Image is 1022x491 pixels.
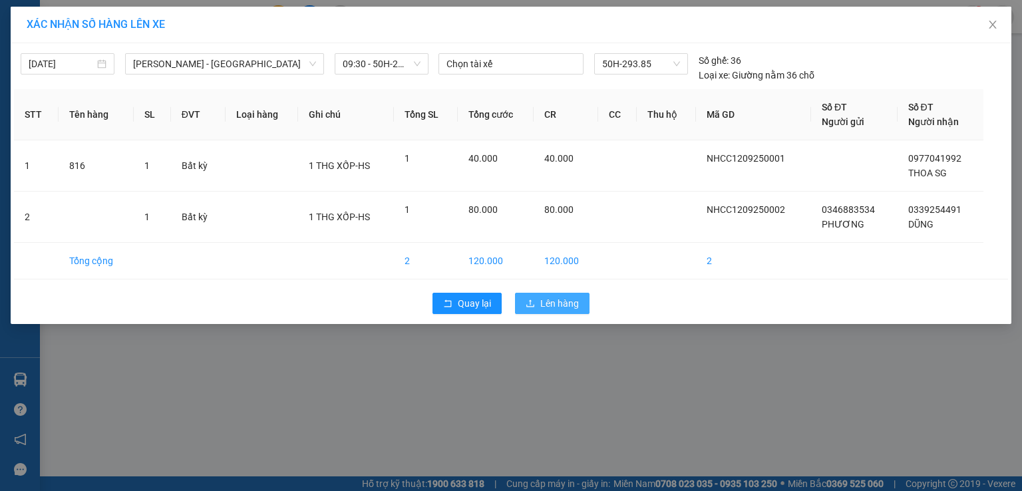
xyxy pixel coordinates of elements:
span: rollback [443,299,452,309]
td: 816 [59,140,134,192]
span: 50H-293.85 [602,54,679,74]
span: Số ĐT [908,102,934,112]
span: NHCC1209250001 [707,153,785,164]
th: SL [134,89,170,140]
span: PHƯƠNG [822,219,864,230]
span: 1 [144,160,150,171]
th: Loại hàng [226,89,299,140]
span: 1 [405,204,410,215]
span: 40.000 [544,153,574,164]
span: down [309,60,317,68]
span: Phan Rí - Sài Gòn [133,54,316,74]
span: THOA SG [908,168,947,178]
span: Số ĐT [822,102,847,112]
td: 1 [14,140,59,192]
th: Tổng SL [394,89,458,140]
span: Người gửi [822,116,864,127]
button: rollbackQuay lại [432,293,502,314]
span: 0339254491 [908,204,961,215]
span: 1 [405,153,410,164]
span: 0977041992 [908,153,961,164]
span: 0346883534 [822,204,875,215]
span: Lên hàng [540,296,579,311]
span: 80.000 [544,204,574,215]
td: 2 [696,243,811,279]
th: Mã GD [696,89,811,140]
span: XÁC NHẬN SỐ HÀNG LÊN XE [27,18,165,31]
span: upload [526,299,535,309]
span: NHCC1209250002 [707,204,785,215]
th: CR [534,89,598,140]
span: 1 [144,212,150,222]
button: uploadLên hàng [515,293,590,314]
th: Tổng cước [458,89,534,140]
td: 120.000 [458,243,534,279]
th: Ghi chú [298,89,393,140]
th: ĐVT [171,89,226,140]
span: Người nhận [908,116,959,127]
div: Giường nằm 36 chỗ [699,68,814,82]
span: 1 THG XỐP-HS [309,212,370,222]
td: 2 [14,192,59,243]
th: STT [14,89,59,140]
td: Bất kỳ [171,192,226,243]
td: 2 [394,243,458,279]
span: Quay lại [458,296,491,311]
span: 09:30 - 50H-293.85 [343,54,421,74]
button: Close [974,7,1011,44]
span: 1 THG XỐP-HS [309,160,370,171]
td: Tổng cộng [59,243,134,279]
span: Số ghế: [699,53,729,68]
div: 36 [699,53,741,68]
input: 12/09/2025 [29,57,94,71]
th: CC [598,89,637,140]
span: Loại xe: [699,68,730,82]
td: Bất kỳ [171,140,226,192]
td: 120.000 [534,243,598,279]
span: DŨNG [908,219,934,230]
span: close [987,19,998,30]
th: Thu hộ [637,89,696,140]
span: 40.000 [468,153,498,164]
span: 80.000 [468,204,498,215]
th: Tên hàng [59,89,134,140]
